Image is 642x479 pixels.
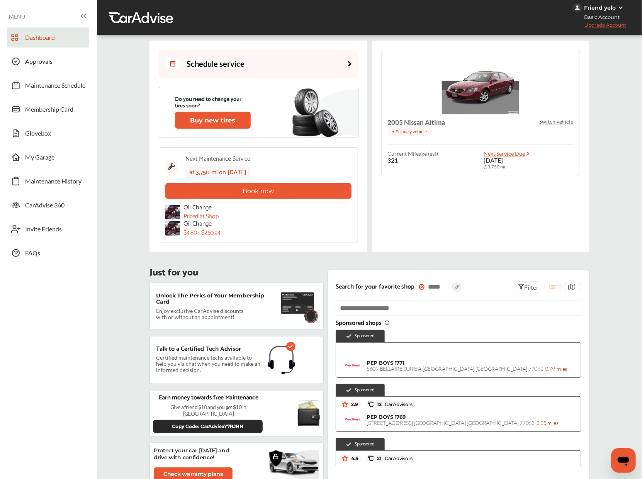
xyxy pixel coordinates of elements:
[348,455,358,462] span: 4.5
[368,455,374,462] img: caradvise_icon.5c74104a.svg
[367,414,406,420] span: PEP BOYS 1769
[25,82,85,92] span: Maintenance Schedule
[303,308,319,323] img: badge.f18848ea.svg
[268,346,296,374] img: headphones.1b115f31.svg
[165,183,351,199] button: Book now
[336,330,385,342] div: Sponsored
[348,401,358,408] span: 2.9
[336,284,415,290] p: Search for your favorite shop
[154,447,239,461] p: Protect your car [DATE] and drive with confidence!
[336,438,385,450] div: Sponsored
[346,333,352,340] img: check-icon.521c8815.svg
[336,384,385,396] div: Sponsored
[367,420,559,426] span: [STREET_ADDRESS] , [GEOGRAPHIC_DATA] , [GEOGRAPHIC_DATA] 77063 -
[442,60,519,114] img: 2258_st0640_046.jpg
[524,284,538,291] span: Filter
[183,220,268,228] p: Oil Change
[573,22,626,32] span: Upgrade Account
[611,448,636,473] iframe: Button to launch messaging window
[539,118,574,125] p: Switch vehicle
[165,221,180,236] img: oil-change-thumb.jpg
[25,129,51,139] span: Glovebox
[484,150,525,157] span: Next Service Due
[156,308,249,320] p: Enjoy exclusive CarAdvise discounts with or without an appointment!
[183,213,219,220] p: Priced at Shop
[584,4,616,11] div: Friend yelo
[286,342,296,351] img: check-icon.521c8815.svg
[185,154,250,164] div: Next Maintenance Service
[7,123,89,143] a: Glovebox
[165,205,180,219] img: oil-change-thumb.jpg
[165,202,351,203] img: border-line.da1032d4.svg
[345,412,360,428] img: logo-pepboys.png
[7,99,89,119] a: Membership Card
[374,455,413,462] span: 21
[7,171,89,191] a: Maintenance History
[7,147,89,167] a: My Garage
[269,452,319,476] img: vehicle.3f86c5e7.svg
[25,153,54,163] span: My Garage
[25,58,53,68] span: Approvals
[545,365,567,372] span: 0.79 miles
[159,394,258,402] p: Earn money towards free Maintenance
[156,346,241,353] p: Talk to a Certified Tech Advisor
[25,105,73,116] span: Membership Card
[342,401,348,408] img: star_icon.59ea9307.svg
[149,269,198,277] p: Just for you
[388,151,438,156] span: Current Mileage (est)
[7,27,89,48] a: Dashboard
[25,225,62,235] span: Invite Friends
[7,219,89,239] a: Invite Friends
[7,195,89,215] a: CarAdvise 360
[346,441,352,448] img: check-icon.521c8815.svg
[388,156,398,164] span: 321
[281,292,315,314] img: maintenance-card.27cfeff5.svg
[273,454,279,460] img: lock-icon.a4a4a2b2.svg
[368,401,374,408] img: caradvise_icon.5c74104a.svg
[388,127,432,136] p: • Primary vehicle
[153,404,264,417] p: Give a friend $10 and you get $10 in [GEOGRAPHIC_DATA]
[346,387,352,394] img: check-icon.521c8815.svg
[292,85,343,140] img: new-tire.a0c7fe23.svg
[382,402,413,407] span: CarAdvisors
[345,358,360,374] img: logo-pepboys.png
[297,400,320,426] img: black-wallet.e93b9b5d.svg
[7,75,89,95] a: Maintenance Schedule
[25,201,65,211] span: CarAdvise 360
[175,112,252,129] a: Buy new tires
[185,166,250,179] div: at 3,750 mi on [DATE]
[156,292,277,305] p: Unlock The Perks of Your Membership Card
[165,56,245,71] div: Schedule service
[484,156,503,164] span: [DATE]
[574,13,626,21] span: Basic Account
[336,320,390,327] span: Sponsored shops
[183,229,221,236] p: $4.80 - $250.24
[7,243,89,263] a: FAQs
[9,14,25,20] span: MENU
[618,5,624,11] img: WGsFRI8htEPBVLJbROoPRyZpYNWhNONpIPPETTm6eUC0GeLEiAAAAAElFTkSuQmCC
[159,50,358,78] a: Schedule service
[153,420,263,433] button: Copy Code: CarAdviseY7RJNN
[388,118,445,127] h4: 2005 Nissan Altima
[183,204,268,211] p: Oil Change
[573,3,582,12] img: jVpblrzwTbfkPYzPPzSLxeg0AAAAASUVORK5CYII=
[374,401,413,408] span: 12
[382,456,413,461] span: CarAdvisors
[419,284,425,290] img: location_vector_orange.38f05af8.svg
[25,177,82,187] span: Maintenance History
[484,164,505,170] span: @ 3,750 mi
[165,154,178,179] img: maintenance_logo
[175,96,251,109] p: Do you need to change your tires soon?
[342,455,348,462] img: star_icon.59ea9307.svg
[7,51,89,71] a: Approvals
[25,249,40,259] span: FAQs
[367,360,404,366] span: PEP BOYS 1771
[269,450,283,467] img: warranty.a715e77d.svg
[156,356,262,372] p: Certified maintenance techs available to help you via chat when you need to make an informed deci...
[175,112,251,129] button: Buy new tires
[367,365,567,372] span: 5609 BELLAIRE SUITE A , [GEOGRAPHIC_DATA] , [GEOGRAPHIC_DATA] 77081 -
[537,420,559,426] span: 2.25 miles
[388,164,391,170] span: --
[25,34,55,44] span: Dashboard
[484,151,533,156] a: Next Service Due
